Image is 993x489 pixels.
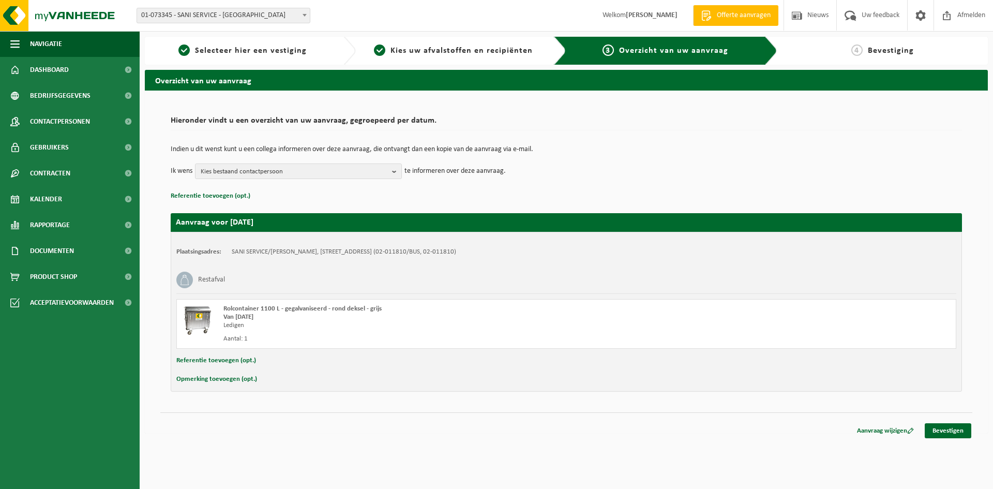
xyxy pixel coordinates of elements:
[868,47,914,55] span: Bevestiging
[195,47,307,55] span: Selecteer hier een vestiging
[198,272,225,288] h3: Restafval
[693,5,778,26] a: Offerte aanvragen
[232,248,456,256] td: SANI SERVICE/[PERSON_NAME], [STREET_ADDRESS] (02-011810/BUS, 02-011810)
[176,248,221,255] strong: Plaatsingsadres:
[714,10,773,21] span: Offerte aanvragen
[925,423,971,438] a: Bevestigen
[619,47,728,55] span: Overzicht van uw aanvraag
[603,45,614,56] span: 3
[182,305,213,336] img: WB-1100-GAL-GY-02.png
[849,423,922,438] a: Aanvraag wijzigen
[30,109,90,135] span: Contactpersonen
[195,164,402,179] button: Kies bestaand contactpersoon
[30,186,62,212] span: Kalender
[30,160,70,186] span: Contracten
[30,31,62,57] span: Navigatie
[178,45,190,56] span: 1
[30,290,114,316] span: Acceptatievoorwaarden
[30,83,91,109] span: Bedrijfsgegevens
[30,212,70,238] span: Rapportage
[223,321,608,330] div: Ledigen
[201,164,388,180] span: Kies bestaand contactpersoon
[137,8,310,23] span: 01-073345 - SANI SERVICE - LAUWE
[30,135,69,160] span: Gebruikers
[223,314,253,320] strong: Van [DATE]
[171,164,192,179] p: Ik wens
[171,116,962,130] h2: Hieronder vindt u een overzicht van uw aanvraag, gegroepeerd per datum.
[626,11,678,19] strong: [PERSON_NAME]
[30,57,69,83] span: Dashboard
[171,146,962,153] p: Indien u dit wenst kunt u een collega informeren over deze aanvraag, die ontvangt dan een kopie v...
[851,45,863,56] span: 4
[223,305,382,312] span: Rolcontainer 1100 L - gegalvaniseerd - rond deksel - grijs
[176,373,257,386] button: Opmerking toevoegen (opt.)
[30,238,74,264] span: Documenten
[390,47,533,55] span: Kies uw afvalstoffen en recipiënten
[176,218,253,227] strong: Aanvraag voor [DATE]
[374,45,385,56] span: 2
[223,335,608,343] div: Aantal: 1
[404,164,506,179] p: te informeren over deze aanvraag.
[145,70,988,90] h2: Overzicht van uw aanvraag
[171,189,250,203] button: Referentie toevoegen (opt.)
[150,45,335,57] a: 1Selecteer hier een vestiging
[176,354,256,367] button: Referentie toevoegen (opt.)
[30,264,77,290] span: Product Shop
[361,45,546,57] a: 2Kies uw afvalstoffen en recipiënten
